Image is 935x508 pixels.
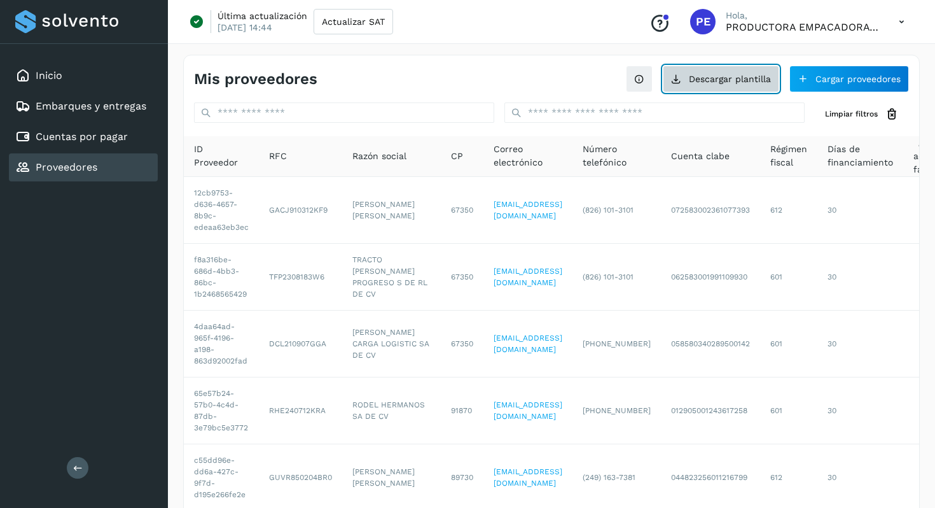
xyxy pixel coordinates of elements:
span: Limpiar filtros [825,108,878,120]
a: [EMAIL_ADDRESS][DOMAIN_NAME] [494,267,562,287]
span: Régimen fiscal [770,143,807,169]
td: 67350 [441,177,483,244]
span: CP [451,150,463,163]
td: 30 [817,311,903,377]
td: 072583002361077393 [661,177,760,244]
td: RODEL HERMANOS SA DE CV [342,377,441,444]
span: ID Proveedor [194,143,249,169]
td: 91870 [441,377,483,444]
div: Cuentas por pagar [9,123,158,151]
button: Actualizar SAT [314,9,393,34]
td: 062583001991109930 [661,244,760,311]
span: Número telefónico [583,143,651,169]
span: (826) 101-3101 [583,206,634,215]
a: Cuentas por pagar [36,131,128,143]
td: [PERSON_NAME] CARGA LOGISTIC SA DE CV [342,311,441,377]
div: Proveedores [9,153,158,181]
a: [EMAIL_ADDRESS][DOMAIN_NAME] [494,200,562,220]
td: RHE240712KRA [259,377,342,444]
span: [PHONE_NUMBER] [583,339,651,348]
td: 601 [760,311,817,377]
p: PRODUCTORA EMPACADORA Y COMERCIALIZADORA JEM S DE RL DE CV [726,21,878,33]
a: [EMAIL_ADDRESS][DOMAIN_NAME] [494,467,562,488]
td: 058580340289500142 [661,311,760,377]
a: [EMAIL_ADDRESS][DOMAIN_NAME] [494,400,562,421]
p: [DATE] 14:44 [218,22,272,33]
td: DCL210907GGA [259,311,342,377]
td: f8a316be-686d-4bb3-86bc-1b2468565429 [184,244,259,311]
span: Razón social [352,150,406,163]
td: 65e57b24-57b0-4c4d-87db-3e79bc5e3772 [184,377,259,444]
span: Días de financiamiento [828,143,893,169]
p: Hola, [726,10,878,21]
p: Última actualización [218,10,307,22]
td: 30 [817,377,903,444]
h4: Mis proveedores [194,70,317,88]
a: Proveedores [36,161,97,173]
td: 30 [817,244,903,311]
td: [PERSON_NAME] [PERSON_NAME] [342,177,441,244]
td: 12cb9753-d636-4657-8b9c-edeaa63eb3ec [184,177,259,244]
button: Descargar plantilla [663,66,779,92]
a: Embarques y entregas [36,100,146,112]
button: Cargar proveedores [789,66,909,92]
span: [PHONE_NUMBER] [583,406,651,415]
td: TFP2308183W6 [259,244,342,311]
td: 4daa64ad-965f-4196-a198-863d92002fad [184,311,259,377]
td: TRACTO [PERSON_NAME] PROGRESO S DE RL DE CV [342,244,441,311]
td: 30 [817,177,903,244]
div: Embarques y entregas [9,92,158,120]
td: 67350 [441,311,483,377]
a: [EMAIL_ADDRESS][DOMAIN_NAME] [494,334,562,354]
div: Inicio [9,62,158,90]
span: (826) 101-3101 [583,272,634,281]
span: (249) 163-7381 [583,473,635,482]
td: 012905001243617258 [661,377,760,444]
td: 67350 [441,244,483,311]
td: 601 [760,377,817,444]
span: Actualizar SAT [322,17,385,26]
button: Limpiar filtros [815,102,909,126]
span: RFC [269,150,287,163]
td: 601 [760,244,817,311]
td: GACJ910312KF9 [259,177,342,244]
a: Inicio [36,69,62,81]
span: Cuenta clabe [671,150,730,163]
td: 612 [760,177,817,244]
span: Correo electrónico [494,143,562,169]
